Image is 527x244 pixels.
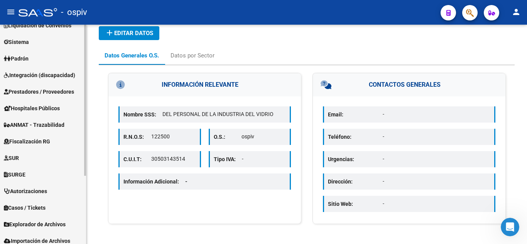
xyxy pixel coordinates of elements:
span: SURGE [4,170,25,179]
p: - [383,133,490,141]
iframe: Intercom live chat [501,218,519,236]
span: SUR [4,154,19,162]
button: Editar datos [99,26,159,40]
p: Urgencias: [328,155,383,163]
p: Nombre SSS: [123,110,162,119]
span: Hospitales Públicos [4,104,60,113]
h3: INFORMACIÓN RELEVANTE [108,73,301,96]
span: Sistema [4,38,29,46]
div: Datos por Sector [171,51,215,60]
span: - ospiv [61,4,87,21]
span: Integración (discapacidad) [4,71,75,79]
p: - [383,200,490,208]
h3: CONTACTOS GENERALES [313,73,505,96]
mat-icon: person [512,7,521,17]
span: Casos / Tickets [4,204,46,212]
span: Fiscalización RG [4,137,50,146]
p: Tipo IVA: [214,155,242,163]
p: Dirección: [328,177,383,186]
p: - [383,177,490,185]
p: R.N.O.S: [123,133,151,141]
mat-icon: menu [6,7,15,17]
span: - [185,178,187,185]
span: Autorizaciones [4,187,47,195]
p: - [242,155,286,163]
p: - [383,110,490,118]
span: ANMAT - Trazabilidad [4,121,64,129]
p: Teléfono: [328,133,383,141]
p: Información Adicional: [123,177,194,186]
p: C.U.I.T: [123,155,151,163]
p: 30503143514 [151,155,196,163]
p: Sitio Web: [328,200,383,208]
p: Email: [328,110,383,119]
span: Liquidación de Convenios [4,21,71,30]
mat-icon: add [105,28,114,37]
p: ospiv [242,133,286,141]
p: DEL PERSONAL DE LA INDUSTRIA DEL VIDRIO [162,110,286,118]
span: Prestadores / Proveedores [4,88,74,96]
p: 122500 [151,133,196,141]
span: Padrón [4,54,29,63]
p: - [383,155,490,163]
span: Editar datos [105,30,153,37]
p: O.S.: [214,133,242,141]
span: Explorador de Archivos [4,220,66,229]
div: Datos Generales O.S. [105,51,159,60]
